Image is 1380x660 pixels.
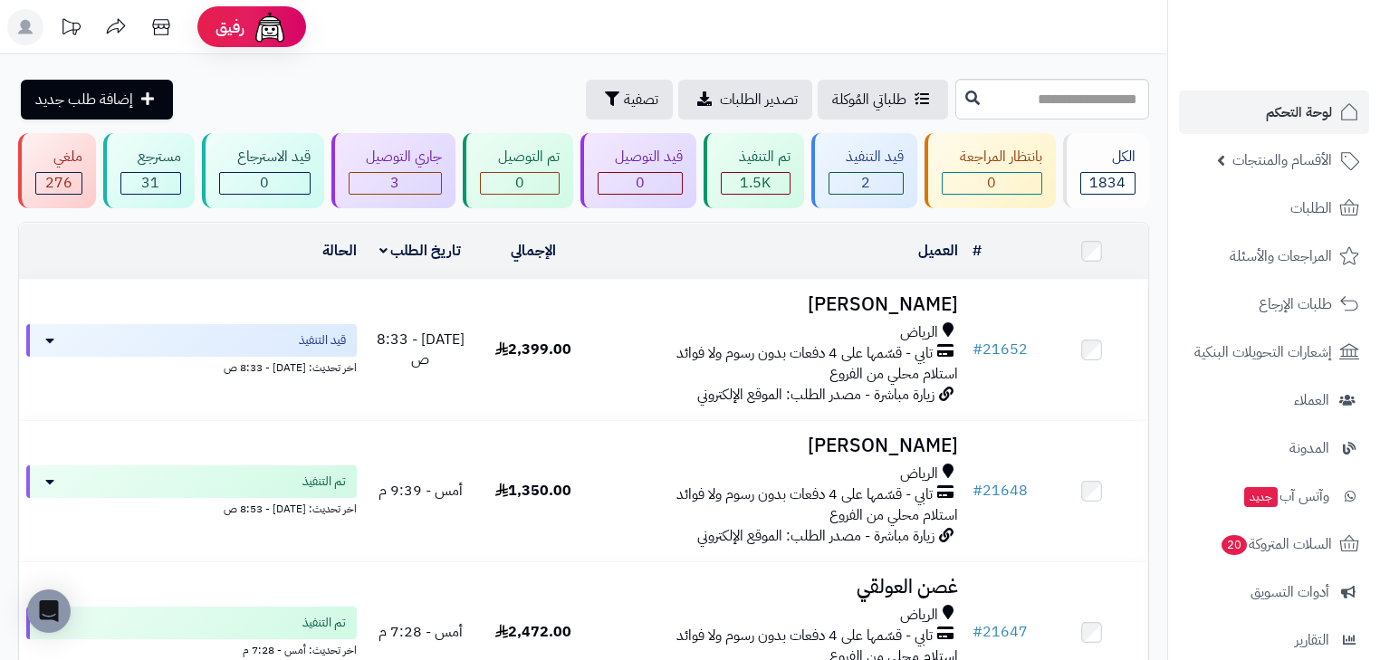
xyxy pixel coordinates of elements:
[973,339,1028,360] a: #21652
[1179,91,1369,134] a: لوحة التحكم
[198,133,328,208] a: قيد الاسترجاع 0
[700,133,808,208] a: تم التنفيذ 1.5K
[379,240,462,262] a: تاريخ الطلب
[1251,579,1329,605] span: أدوات التسويق
[1179,282,1369,326] a: طلبات الإرجاع
[829,147,905,167] div: قيد التنفيذ
[349,147,443,167] div: جاري التوصيل
[252,9,288,45] img: ai-face.png
[120,147,182,167] div: مسترجع
[697,525,934,547] span: زيارة مباشرة - مصدر الطلب: الموقع الإلكتروني
[495,621,571,643] span: 2,472.00
[459,133,577,208] a: تم التوصيل 0
[597,577,958,598] h3: غصن العولقي
[829,504,958,526] span: استلام محلي من الفروع
[942,147,1042,167] div: بانتظار المراجعة
[1179,522,1369,566] a: السلات المتروكة20
[511,240,556,262] a: الإجمالي
[720,89,798,110] span: تصدير الطلبات
[1230,244,1332,269] span: المراجعات والأسئلة
[1295,627,1329,653] span: التقارير
[973,621,982,643] span: #
[1179,234,1369,278] a: المراجعات والأسئلة
[1089,172,1126,194] span: 1834
[818,80,948,120] a: طلباتي المُوكلة
[299,331,346,349] span: قيد التنفيذ
[1242,483,1329,509] span: وآتس آب
[973,240,982,262] a: #
[141,172,159,194] span: 31
[1179,570,1369,614] a: أدوات التسويق
[1080,147,1136,167] div: الكل
[1232,148,1332,173] span: الأقسام والمنتجات
[918,240,958,262] a: العميل
[302,473,346,491] span: تم التنفيذ
[586,80,673,120] button: تصفية
[27,589,71,633] div: Open Intercom Messenger
[100,133,199,208] a: مسترجع 31
[1059,133,1154,208] a: الكل1834
[973,480,982,502] span: #
[1294,387,1329,413] span: العملاء
[379,621,463,643] span: أمس - 7:28 م
[377,329,465,371] span: [DATE] - 8:33 ص
[721,147,791,167] div: تم التنفيذ
[973,621,1028,643] a: #21647
[379,480,463,502] span: أمس - 9:39 م
[1257,45,1363,83] img: logo-2.png
[832,89,906,110] span: طلباتي المُوكلة
[987,172,996,194] span: 0
[1220,531,1332,557] span: السلات المتروكة
[48,9,93,50] a: تحديثات المنصة
[14,133,100,208] a: ملغي 276
[26,498,357,517] div: اخر تحديث: [DATE] - 8:53 ص
[1179,426,1369,470] a: المدونة
[1179,330,1369,374] a: إشعارات التحويلات البنكية
[808,133,922,208] a: قيد التنفيذ 2
[597,294,958,315] h3: [PERSON_NAME]
[598,147,684,167] div: قيد التوصيل
[1244,487,1278,507] span: جديد
[624,89,658,110] span: تصفية
[495,480,571,502] span: 1,350.00
[1222,535,1247,555] span: 20
[829,173,904,194] div: 2
[636,172,645,194] span: 0
[219,147,311,167] div: قيد الاسترجاع
[900,464,938,484] span: الرياض
[220,173,310,194] div: 0
[943,173,1041,194] div: 0
[697,384,934,406] span: زيارة مباشرة - مصدر الطلب: الموقع الإلكتروني
[829,363,958,385] span: استلام محلي من الفروع
[676,343,933,364] span: تابي - قسّمها على 4 دفعات بدون رسوم ولا فوائد
[722,173,790,194] div: 1522
[577,133,701,208] a: قيد التوصيل 0
[676,626,933,646] span: تابي - قسّمها على 4 دفعات بدون رسوم ولا فوائد
[480,147,560,167] div: تم التوصيل
[121,173,181,194] div: 31
[740,172,771,194] span: 1.5K
[678,80,812,120] a: تصدير الطلبات
[900,322,938,343] span: الرياض
[597,435,958,456] h3: [PERSON_NAME]
[1179,474,1369,518] a: وآتس آبجديد
[35,147,82,167] div: ملغي
[1194,340,1332,365] span: إشعارات التحويلات البنكية
[481,173,559,194] div: 0
[302,614,346,632] span: تم التنفيذ
[495,339,571,360] span: 2,399.00
[45,172,72,194] span: 276
[26,639,357,658] div: اخر تحديث: أمس - 7:28 م
[390,172,399,194] span: 3
[676,484,933,505] span: تابي - قسّمها على 4 دفعات بدون رسوم ولا فوائد
[26,357,357,376] div: اخر تحديث: [DATE] - 8:33 ص
[1289,435,1329,461] span: المدونة
[21,80,173,120] a: إضافة طلب جديد
[861,172,870,194] span: 2
[1290,196,1332,221] span: الطلبات
[515,172,524,194] span: 0
[1179,187,1369,230] a: الطلبات
[216,16,244,38] span: رفيق
[36,173,81,194] div: 276
[35,89,133,110] span: إضافة طلب جديد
